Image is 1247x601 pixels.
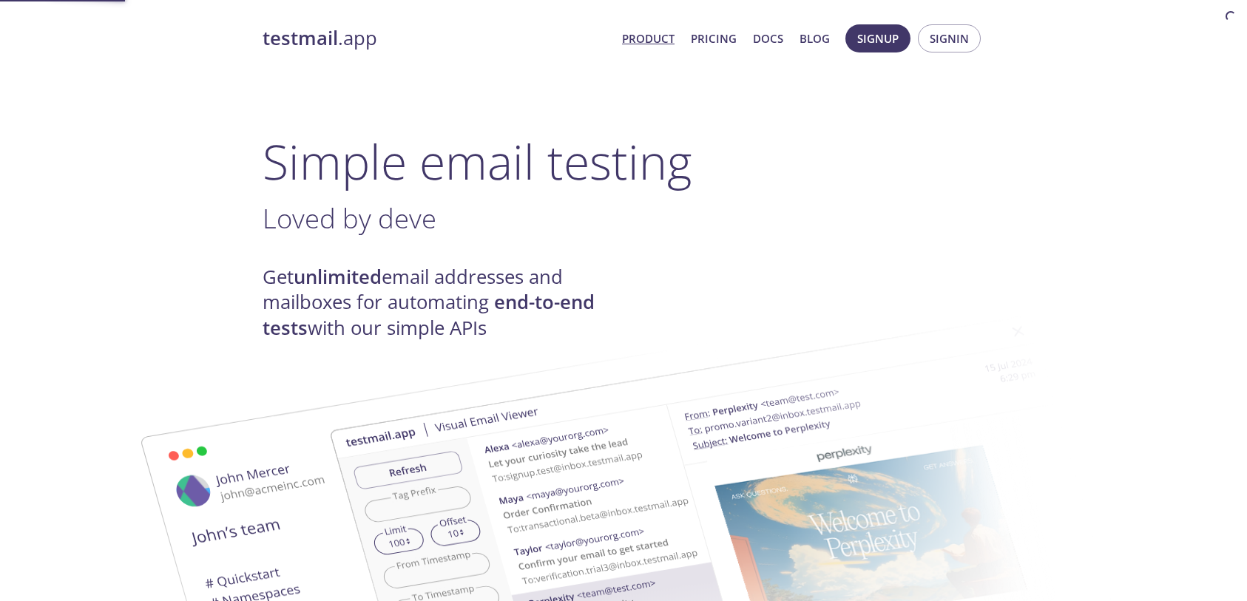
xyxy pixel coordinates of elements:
[857,29,899,48] span: Signup
[294,264,382,290] strong: unlimited
[845,24,910,52] button: Signup
[918,24,981,52] button: Signin
[263,265,623,341] h4: Get email addresses and mailboxes for automating with our simple APIs
[800,29,830,48] a: Blog
[263,200,436,237] span: Loved by deve
[691,29,737,48] a: Pricing
[263,289,595,340] strong: end-to-end tests
[263,133,984,190] h1: Simple email testing
[930,29,969,48] span: Signin
[753,29,783,48] a: Docs
[263,25,338,51] strong: testmail
[622,29,675,48] a: Product
[263,26,610,51] a: testmail.app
